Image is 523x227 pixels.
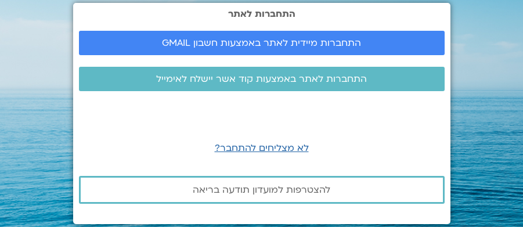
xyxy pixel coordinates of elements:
span: התחברות מיידית לאתר באמצעות חשבון GMAIL [162,38,361,48]
a: התחברות לאתר באמצעות קוד אשר יישלח לאימייל [79,67,445,91]
a: התחברות מיידית לאתר באמצעות חשבון GMAIL [79,31,445,55]
a: לא מצליחים להתחבר? [215,142,309,154]
span: להצטרפות למועדון תודעה בריאה [193,185,330,195]
h2: התחברות לאתר [79,9,445,19]
a: להצטרפות למועדון תודעה בריאה [79,176,445,204]
span: התחברות לאתר באמצעות קוד אשר יישלח לאימייל [156,74,367,84]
